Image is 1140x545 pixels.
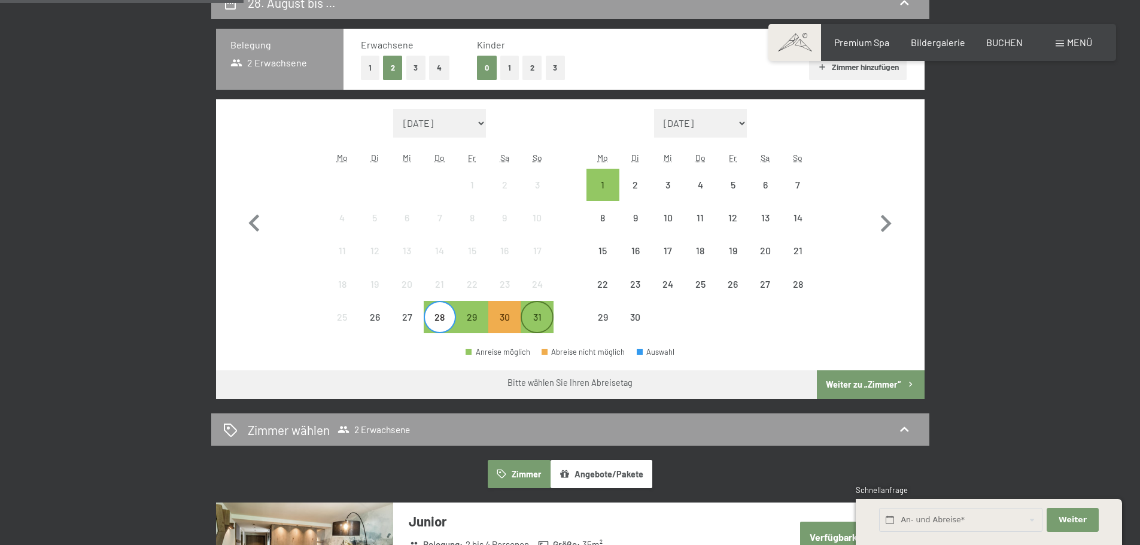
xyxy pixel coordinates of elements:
[488,267,521,300] div: Abreise nicht möglich
[391,267,423,300] div: Wed Aug 20 2025
[358,267,391,300] div: Tue Aug 19 2025
[424,301,456,333] div: Abreise möglich
[237,109,272,334] button: Vorheriger Monat
[619,267,652,300] div: Tue Sep 23 2025
[358,301,391,333] div: Tue Aug 26 2025
[456,169,488,201] div: Fri Aug 01 2025
[457,279,487,309] div: 22
[653,279,683,309] div: 24
[749,267,782,300] div: Sat Sep 27 2025
[457,312,487,342] div: 29
[716,235,749,267] div: Abreise nicht möglich
[521,267,553,300] div: Sun Aug 24 2025
[327,312,357,342] div: 25
[729,153,737,163] abbr: Freitag
[588,279,618,309] div: 22
[456,301,488,333] div: Fri Aug 29 2025
[434,153,445,163] abbr: Donnerstag
[358,301,391,333] div: Abreise nicht möglich
[619,169,652,201] div: Abreise nicht möglich
[488,301,521,333] div: Sat Aug 30 2025
[409,512,765,531] h3: Junior
[403,153,411,163] abbr: Mittwoch
[358,202,391,234] div: Tue Aug 05 2025
[685,180,715,210] div: 4
[621,312,650,342] div: 30
[424,235,456,267] div: Abreise nicht möglich
[456,235,488,267] div: Fri Aug 15 2025
[652,169,684,201] div: Abreise nicht möglich
[652,202,684,234] div: Wed Sep 10 2025
[457,213,487,243] div: 8
[488,202,521,234] div: Abreise nicht möglich
[834,36,889,48] a: Premium Spa
[684,235,716,267] div: Thu Sep 18 2025
[716,267,749,300] div: Abreise nicht möglich
[782,235,814,267] div: Sun Sep 21 2025
[718,246,747,276] div: 19
[782,267,814,300] div: Abreise nicht möglich
[391,202,423,234] div: Wed Aug 06 2025
[521,267,553,300] div: Abreise nicht möglich
[522,246,552,276] div: 17
[360,312,390,342] div: 26
[466,348,530,356] div: Anreise möglich
[586,235,619,267] div: Abreise nicht möglich
[456,235,488,267] div: Abreise nicht möglich
[337,153,348,163] abbr: Montag
[586,267,619,300] div: Mon Sep 22 2025
[522,213,552,243] div: 10
[652,202,684,234] div: Abreise nicht möglich
[750,246,780,276] div: 20
[749,267,782,300] div: Abreise nicht möglich
[488,235,521,267] div: Abreise nicht möglich
[490,312,519,342] div: 30
[588,180,618,210] div: 1
[652,235,684,267] div: Wed Sep 17 2025
[718,180,747,210] div: 5
[521,235,553,267] div: Abreise nicht möglich
[522,56,542,80] button: 2
[424,267,456,300] div: Abreise nicht möglich
[521,301,553,333] div: Abreise möglich
[588,213,618,243] div: 8
[652,267,684,300] div: Abreise nicht möglich
[1047,508,1098,532] button: Weiter
[326,235,358,267] div: Abreise nicht möglich
[326,267,358,300] div: Abreise nicht möglich
[783,279,813,309] div: 28
[425,312,455,342] div: 28
[750,180,780,210] div: 6
[392,312,422,342] div: 27
[586,169,619,201] div: Abreise möglich
[588,312,618,342] div: 29
[392,279,422,309] div: 20
[391,301,423,333] div: Wed Aug 27 2025
[361,39,414,50] span: Erwachsene
[586,202,619,234] div: Mon Sep 08 2025
[406,56,426,80] button: 3
[533,153,542,163] abbr: Sonntag
[586,235,619,267] div: Mon Sep 15 2025
[456,301,488,333] div: Abreise möglich
[782,202,814,234] div: Sun Sep 14 2025
[716,202,749,234] div: Fri Sep 12 2025
[468,153,476,163] abbr: Freitag
[248,421,330,439] h2: Zimmer wählen
[619,235,652,267] div: Abreise nicht möglich
[424,202,456,234] div: Abreise nicht möglich
[652,169,684,201] div: Wed Sep 03 2025
[685,213,715,243] div: 11
[477,56,497,80] button: 0
[1067,36,1092,48] span: Menü
[621,246,650,276] div: 16
[358,235,391,267] div: Abreise nicht möglich
[783,246,813,276] div: 21
[619,267,652,300] div: Abreise nicht möglich
[716,202,749,234] div: Abreise nicht möglich
[521,235,553,267] div: Sun Aug 17 2025
[621,279,650,309] div: 23
[749,235,782,267] div: Abreise nicht möglich
[522,180,552,210] div: 3
[358,202,391,234] div: Abreise nicht möglich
